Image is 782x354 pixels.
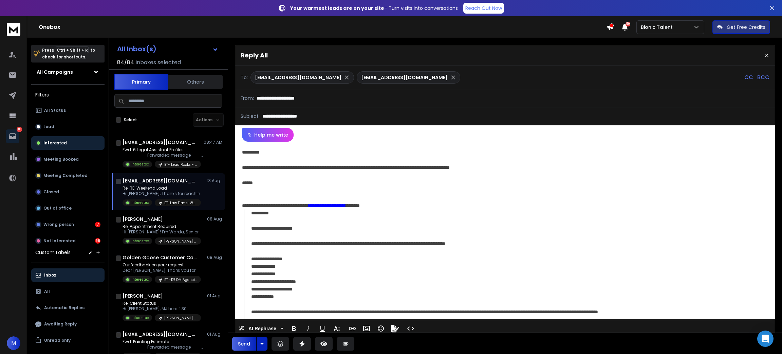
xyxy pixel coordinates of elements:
h1: [EMAIL_ADDRESS][DOMAIN_NAME] [123,139,197,146]
button: Automatic Replies [31,301,105,315]
h1: All Inbox(s) [117,46,156,52]
p: 01 Aug [207,332,222,337]
p: Reach Out Now [465,5,502,12]
p: Interested [131,238,149,244]
button: Underline (Ctrl+U) [316,322,329,335]
p: 08 Aug [207,216,222,222]
button: Out of office [31,201,105,215]
p: Hi [PERSON_NAME], Thanks for reaching out! At [123,191,204,196]
p: Fwd: Painting Estimate [123,339,204,344]
span: 84 / 84 [117,58,134,67]
button: Inbox [31,268,105,282]
button: Get Free Credits [712,20,770,34]
p: Hi [PERSON_NAME], MJ here. 1:30 [123,306,201,312]
p: Get Free Credits [727,24,765,31]
p: CC [744,73,753,82]
p: Wrong person [43,222,74,227]
p: Fwd: 6 Legal Assistant Profiles [123,147,204,153]
strong: Your warmest leads are on your site [290,5,384,12]
p: ---------- Forwarded message --------- From: [PERSON_NAME] [123,344,204,350]
p: ---------- Forwarded message --------- From: [PERSON_NAME] [123,153,204,158]
p: Interested [131,315,149,320]
button: Not Interested96 [31,234,105,248]
h1: [PERSON_NAME] [123,216,163,223]
p: 103 [17,127,22,132]
p: Inbox [44,272,56,278]
label: Select [124,117,137,123]
p: 08 Aug [207,255,222,260]
p: Interested [131,277,149,282]
p: [PERSON_NAME] Agencies - Appointment Setter Angle - [DATE] [164,239,197,244]
button: Insert Link (Ctrl+K) [346,322,359,335]
button: Awaiting Reply [31,317,105,331]
span: AI Rephrase [247,326,278,332]
p: Our feedback on your request [123,262,201,268]
span: 50 [626,22,630,26]
p: – Turn visits into conversations [290,5,458,12]
p: BT- Lead Rocks - Paralegal Angle - Law Firms -09/07/2025 [164,162,197,167]
p: BT-Law Firms-Weekend Angle-23/05/2025 [164,200,197,206]
p: 01 Aug [207,293,222,299]
button: Insert Image (Ctrl+P) [360,322,373,335]
p: Awaiting Reply [44,321,77,327]
p: [EMAIL_ADDRESS][DOMAIN_NAME] [361,74,448,81]
button: More Text [330,322,343,335]
a: 103 [6,129,19,143]
p: To: [241,74,248,81]
button: All Campaigns [31,65,105,79]
button: Lead [31,120,105,134]
p: 08:47 AM [204,140,222,145]
p: Out of office [43,206,72,211]
button: Closed [31,185,105,199]
p: Meeting Booked [43,157,79,162]
p: Re: RE: Weekend Load [123,185,204,191]
div: 7 [95,222,100,227]
p: Interested [131,200,149,205]
button: M [7,336,20,350]
p: Hi [PERSON_NAME]! I’m Warda, Senior [123,229,201,235]
button: All Status [31,104,105,117]
p: Bionic Talent [641,24,675,31]
h3: Filters [31,90,105,100]
p: Lead [43,124,54,129]
p: Reply All [241,51,268,60]
h1: Onebox [39,23,607,31]
p: Dear [PERSON_NAME], Thank you for [123,268,201,273]
button: Meeting Booked [31,153,105,166]
p: Closed [43,189,59,195]
h3: Custom Labels [35,249,71,256]
button: Send [232,337,256,351]
button: Meeting Completed [31,169,105,182]
p: From: [241,95,254,102]
button: Code View [404,322,417,335]
p: All [44,289,50,294]
div: 96 [95,238,100,244]
p: [EMAIL_ADDRESS][DOMAIN_NAME] [255,74,341,81]
h1: [EMAIL_ADDRESS][DOMAIN_NAME] [123,331,197,338]
p: Re: Appointment Required [123,224,201,229]
div: Open Intercom Messenger [757,331,774,347]
h1: [EMAIL_ADDRESS][DOMAIN_NAME] +1 [123,177,197,184]
p: 13 Aug [207,178,222,183]
img: logo [7,23,20,36]
p: Press to check for shortcuts. [42,47,95,60]
p: Re: Client Status [123,301,201,306]
button: All Inbox(s) [112,42,224,56]
button: Help me write [242,128,294,142]
button: Interested [31,136,105,150]
p: Not Interested [43,238,76,244]
p: BCC [757,73,769,82]
p: BT -D7 DM Agencies - Appointment Setter Angle- [DATE] [164,277,197,282]
button: Wrong person7 [31,218,105,231]
p: [PERSON_NAME] Agencies- CSM angle- [DATE] [164,316,197,321]
a: Reach Out Now [463,3,504,14]
h1: Golden Goose Customer Care [123,254,197,261]
button: Emoticons [374,322,387,335]
p: Automatic Replies [44,305,85,311]
p: Unread only [44,338,71,343]
h3: Inboxes selected [135,58,181,67]
span: Ctrl + Shift + k [56,46,89,54]
p: All Status [44,108,66,113]
button: Signature [389,322,402,335]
